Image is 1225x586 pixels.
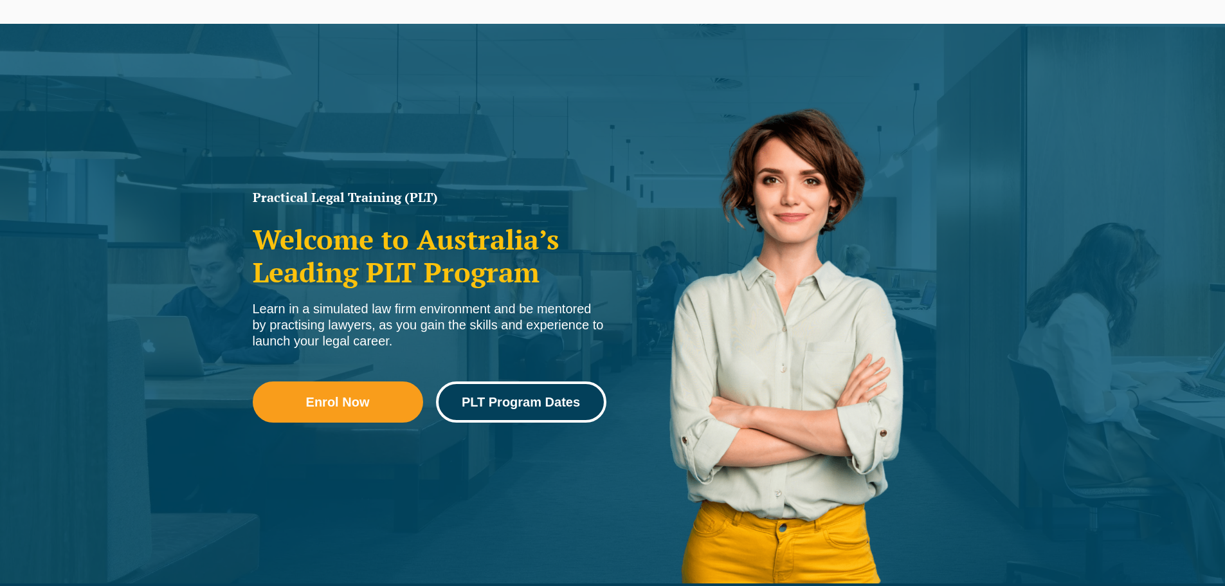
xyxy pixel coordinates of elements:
h1: Practical Legal Training (PLT) [253,191,606,204]
span: PLT Program Dates [462,396,580,408]
a: PLT Program Dates [436,381,606,423]
a: Enrol Now [253,381,423,423]
h2: Welcome to Australia’s Leading PLT Program [253,223,606,288]
span: Enrol Now [306,396,370,408]
div: Learn in a simulated law firm environment and be mentored by practising lawyers, as you gain the ... [253,301,606,349]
